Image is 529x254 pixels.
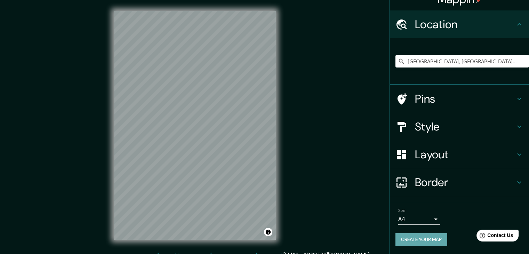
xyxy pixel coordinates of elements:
[395,233,447,246] button: Create your map
[114,11,276,240] canvas: Map
[390,113,529,141] div: Style
[415,120,515,134] h4: Style
[398,214,440,225] div: A4
[415,17,515,31] h4: Location
[264,228,272,236] button: Toggle attribution
[395,55,529,68] input: Pick your city or area
[390,85,529,113] div: Pins
[467,227,521,246] iframe: Help widget launcher
[390,168,529,196] div: Border
[390,141,529,168] div: Layout
[390,10,529,38] div: Location
[398,208,406,214] label: Size
[415,148,515,161] h4: Layout
[415,175,515,189] h4: Border
[415,92,515,106] h4: Pins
